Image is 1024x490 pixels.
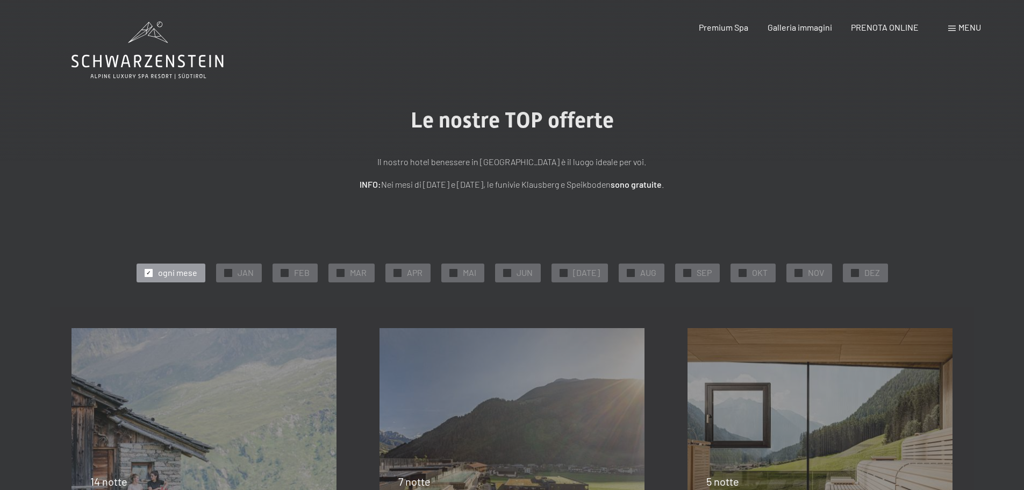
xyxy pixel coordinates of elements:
[360,179,381,189] strong: INFO:
[768,22,832,32] a: Galleria immagini
[628,269,633,276] span: ✓
[244,155,781,169] p: Il nostro hotel benessere in [GEOGRAPHIC_DATA] è il luogo ideale per voi.
[640,267,656,279] span: AUG
[611,179,662,189] strong: sono gratuite
[226,269,230,276] span: ✓
[244,177,781,191] p: Nei mesi di [DATE] e [DATE], le funivie Klausberg e Speikboden .
[517,267,533,279] span: JUN
[685,269,689,276] span: ✓
[398,475,431,488] span: 7 notte
[90,475,127,488] span: 14 notte
[407,267,423,279] span: APR
[853,269,857,276] span: ✓
[505,269,509,276] span: ✓
[796,269,800,276] span: ✓
[752,267,768,279] span: OKT
[350,267,367,279] span: MAR
[958,22,981,32] span: Menu
[851,22,919,32] a: PRENOTA ONLINE
[158,267,197,279] span: ogni mese
[411,108,614,133] span: Le nostre TOP offerte
[451,269,455,276] span: ✓
[808,267,824,279] span: NOV
[238,267,254,279] span: JAN
[463,267,476,279] span: MAI
[395,269,399,276] span: ✓
[699,22,748,32] a: Premium Spa
[338,269,342,276] span: ✓
[561,269,565,276] span: ✓
[706,475,739,488] span: 5 notte
[282,269,287,276] span: ✓
[146,269,151,276] span: ✓
[864,267,880,279] span: DEZ
[697,267,712,279] span: SEP
[740,269,744,276] span: ✓
[294,267,310,279] span: FEB
[573,267,600,279] span: [DATE]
